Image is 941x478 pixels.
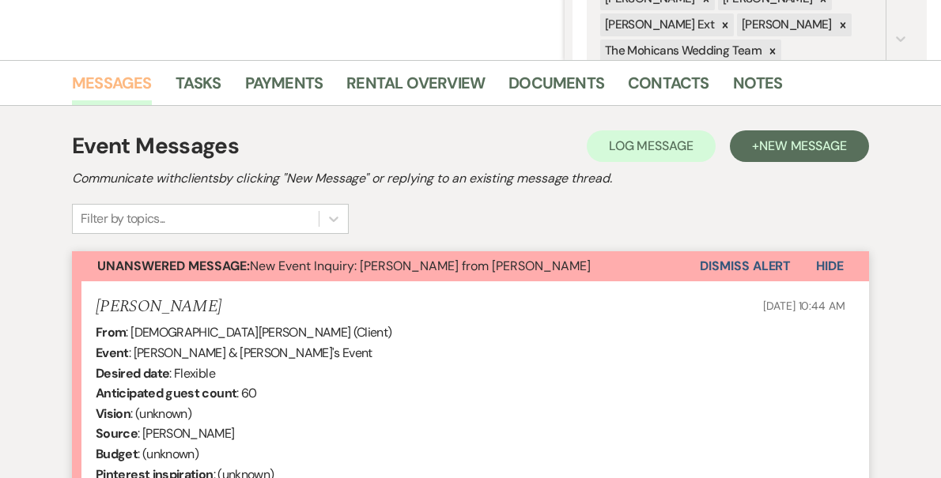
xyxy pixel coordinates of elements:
[737,13,834,36] div: [PERSON_NAME]
[96,365,169,382] b: Desired date
[72,130,239,163] h1: Event Messages
[816,258,844,274] span: Hide
[81,209,165,228] div: Filter by topics...
[346,70,485,105] a: Rental Overview
[587,130,716,162] button: Log Message
[96,385,236,401] b: Anticipated guest count
[609,137,693,154] span: Log Message
[730,130,869,162] button: +New Message
[700,251,791,281] button: Dismiss Alert
[96,405,130,422] b: Vision
[96,446,138,462] b: Budget
[97,258,250,274] strong: Unanswered Message:
[72,169,869,188] h2: Communicate with clients by clicking "New Message" or replying to an existing message thread.
[759,137,847,154] span: New Message
[97,258,591,274] span: New Event Inquiry: [PERSON_NAME] from [PERSON_NAME]
[791,251,869,281] button: Hide
[72,251,700,281] button: Unanswered Message:New Event Inquiry: [PERSON_NAME] from [PERSON_NAME]
[245,70,323,105] a: Payments
[763,299,845,313] span: [DATE] 10:44 AM
[96,297,221,317] h5: [PERSON_NAME]
[176,70,221,105] a: Tasks
[96,425,138,442] b: Source
[733,70,783,105] a: Notes
[96,344,129,361] b: Event
[72,70,152,105] a: Messages
[600,40,764,62] div: The Mohicans Wedding Team
[508,70,604,105] a: Documents
[96,324,126,341] b: From
[628,70,709,105] a: Contacts
[600,13,716,36] div: [PERSON_NAME] Ext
